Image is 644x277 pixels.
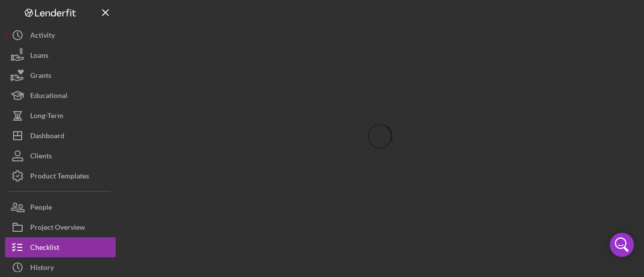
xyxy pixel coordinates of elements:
[5,197,116,217] button: People
[5,25,116,45] button: Activity
[5,126,116,146] button: Dashboard
[610,233,634,257] div: Open Intercom Messenger
[5,45,116,65] button: Loans
[30,25,55,48] div: Activity
[5,65,116,85] button: Grants
[5,106,116,126] button: Long-Term
[30,217,85,240] div: Project Overview
[30,126,64,148] div: Dashboard
[5,146,116,166] button: Clients
[30,85,67,108] div: Educational
[5,237,116,257] button: Checklist
[30,237,59,260] div: Checklist
[5,217,116,237] button: Project Overview
[5,85,116,106] button: Educational
[30,197,52,220] div: People
[30,166,89,189] div: Product Templates
[30,106,63,128] div: Long-Term
[30,45,48,68] div: Loans
[30,65,51,88] div: Grants
[30,146,52,168] div: Clients
[5,166,116,186] button: Product Templates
